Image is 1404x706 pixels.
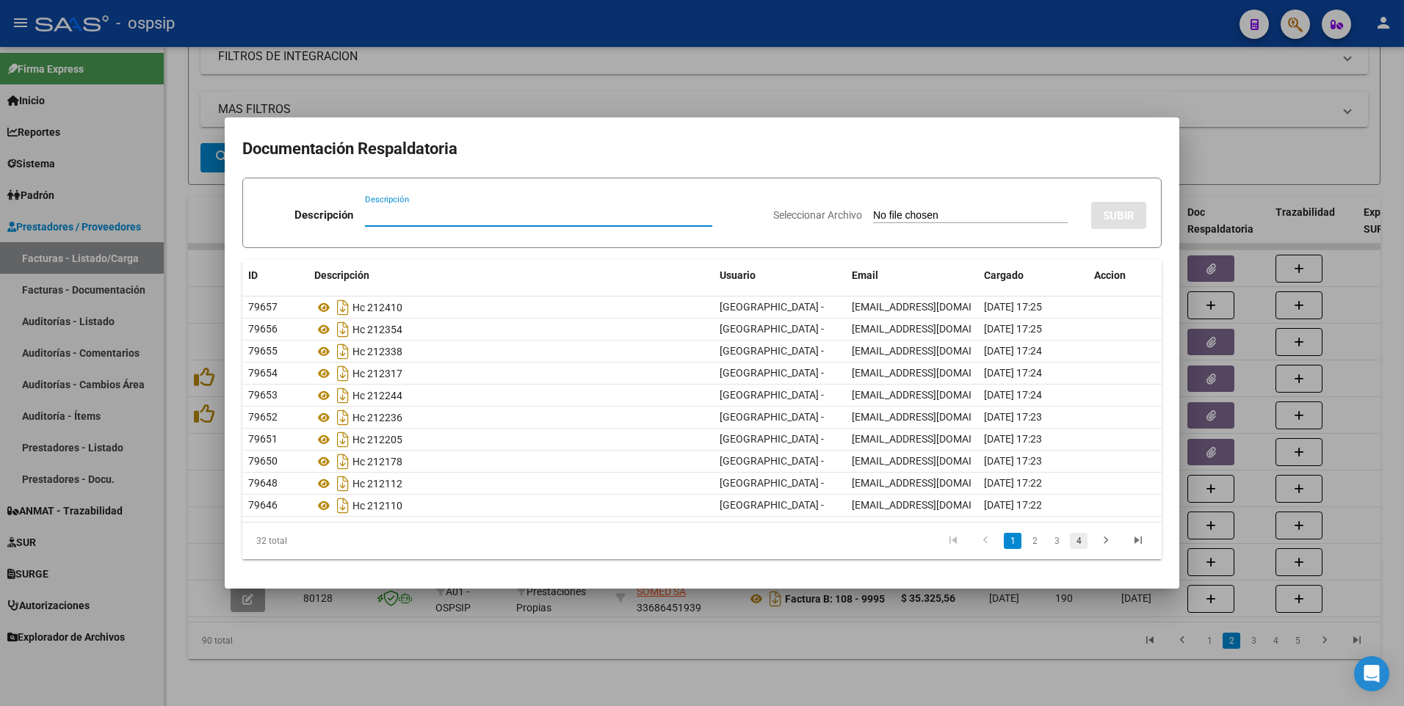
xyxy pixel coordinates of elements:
[720,455,824,467] span: [GEOGRAPHIC_DATA] -
[242,260,308,291] datatable-header-cell: ID
[333,494,352,517] i: Descargar documento
[984,269,1024,281] span: Cargado
[984,477,1042,489] span: [DATE] 17:22
[846,260,978,291] datatable-header-cell: Email
[1068,528,1090,553] li: page 4
[314,296,708,319] div: Hc 212410
[773,209,862,221] span: Seleccionar Archivo
[333,362,352,385] i: Descargar documento
[984,455,1042,467] span: [DATE] 17:23
[1354,656,1389,691] div: Open Intercom Messenger
[978,260,1088,291] datatable-header-cell: Cargado
[1002,528,1024,553] li: page 1
[248,269,258,281] span: ID
[333,406,352,429] i: Descargar documento
[852,477,1015,489] span: [EMAIL_ADDRESS][DOMAIN_NAME]
[294,207,353,224] p: Descripción
[852,345,1015,357] span: [EMAIL_ADDRESS][DOMAIN_NAME]
[852,323,1015,335] span: [EMAIL_ADDRESS][DOMAIN_NAME]
[248,301,278,313] span: 79657
[852,367,1015,379] span: [EMAIL_ADDRESS][DOMAIN_NAME]
[248,323,278,335] span: 79656
[314,340,708,363] div: Hc 212338
[333,340,352,363] i: Descargar documento
[720,411,824,423] span: [GEOGRAPHIC_DATA] -
[939,533,967,549] a: go to first page
[308,260,714,291] datatable-header-cell: Descripción
[714,260,846,291] datatable-header-cell: Usuario
[1024,528,1046,553] li: page 2
[984,301,1042,313] span: [DATE] 17:25
[1124,533,1152,549] a: go to last page
[971,533,999,549] a: go to previous page
[314,472,708,495] div: Hc 212112
[333,428,352,451] i: Descargar documento
[242,135,1162,163] h2: Documentación Respaldatoria
[314,428,708,451] div: Hc 212205
[984,499,1042,511] span: [DATE] 17:22
[852,389,1015,401] span: [EMAIL_ADDRESS][DOMAIN_NAME]
[248,455,278,467] span: 79650
[248,389,278,401] span: 79653
[314,450,708,473] div: Hc 212178
[242,523,424,559] div: 32 total
[720,433,824,445] span: [GEOGRAPHIC_DATA] -
[333,472,352,495] i: Descargar documento
[984,389,1042,401] span: [DATE] 17:24
[314,494,708,517] div: Hc 212110
[314,318,708,341] div: Hc 212354
[1048,533,1065,549] a: 3
[333,450,352,473] i: Descargar documento
[1091,202,1146,229] button: SUBIR
[984,345,1042,357] span: [DATE] 17:24
[314,384,708,407] div: Hc 212244
[852,499,1015,511] span: [EMAIL_ADDRESS][DOMAIN_NAME]
[720,345,824,357] span: [GEOGRAPHIC_DATA] -
[1092,533,1120,549] a: go to next page
[1070,533,1088,549] a: 4
[314,362,708,385] div: Hc 212317
[314,269,369,281] span: Descripción
[248,433,278,445] span: 79651
[248,499,278,511] span: 79646
[720,477,824,489] span: [GEOGRAPHIC_DATA] -
[984,433,1042,445] span: [DATE] 17:23
[720,323,824,335] span: [GEOGRAPHIC_DATA] -
[720,389,824,401] span: [GEOGRAPHIC_DATA] -
[1004,533,1021,549] a: 1
[984,323,1042,335] span: [DATE] 17:25
[852,433,1015,445] span: [EMAIL_ADDRESS][DOMAIN_NAME]
[984,411,1042,423] span: [DATE] 17:23
[314,406,708,429] div: Hc 212236
[1094,269,1126,281] span: Accion
[248,367,278,379] span: 79654
[852,301,1015,313] span: [EMAIL_ADDRESS][DOMAIN_NAME]
[852,411,1015,423] span: [EMAIL_ADDRESS][DOMAIN_NAME]
[333,296,352,319] i: Descargar documento
[852,269,878,281] span: Email
[720,301,824,313] span: [GEOGRAPHIC_DATA] -
[333,318,352,341] i: Descargar documento
[248,477,278,489] span: 79648
[1046,528,1068,553] li: page 3
[248,411,278,423] span: 79652
[1026,533,1043,549] a: 2
[1103,209,1135,222] span: SUBIR
[720,499,824,511] span: [GEOGRAPHIC_DATA] -
[852,455,1015,467] span: [EMAIL_ADDRESS][DOMAIN_NAME]
[1088,260,1162,291] datatable-header-cell: Accion
[720,367,824,379] span: [GEOGRAPHIC_DATA] -
[333,384,352,407] i: Descargar documento
[248,345,278,357] span: 79655
[720,269,756,281] span: Usuario
[984,367,1042,379] span: [DATE] 17:24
